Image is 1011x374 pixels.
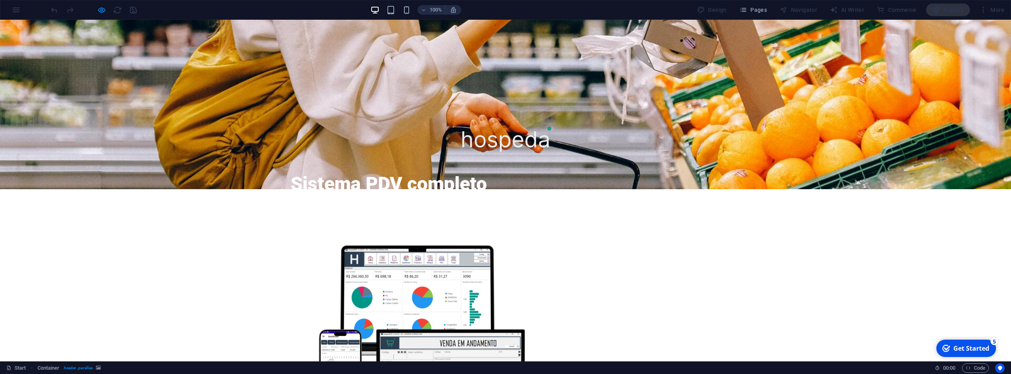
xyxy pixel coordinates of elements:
[291,177,551,188] span: Tome o controle da sua empresa e potencialize seus resultados
[63,363,93,373] span: . header .parallax
[949,365,950,371] span: :
[739,6,767,14] span: Pages
[694,4,730,16] div: Design (Ctrl+Alt+Y)
[459,98,552,141] img: cliente.hospeda.io
[966,363,985,373] span: Code
[962,363,989,373] button: Code
[291,153,487,175] span: Sistema PDV completo
[995,363,1005,373] button: Usercentrics
[429,5,442,15] h6: 100%
[943,363,955,373] span: 00 00
[417,5,445,15] button: 100%
[38,363,101,373] nav: breadcrumb
[58,1,66,9] div: 5
[450,6,457,13] i: On resize automatically adjust zoom level to fit chosen device.
[6,363,26,373] a: Click to cancel selection. Double-click to open Pages
[38,363,60,373] span: Click to select. Double-click to edit
[736,4,770,16] button: Pages
[96,366,101,370] i: This element contains a background
[4,3,64,21] div: Get Started 5 items remaining, 0% complete
[935,363,956,373] h6: Session time
[21,8,57,16] div: Get Started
